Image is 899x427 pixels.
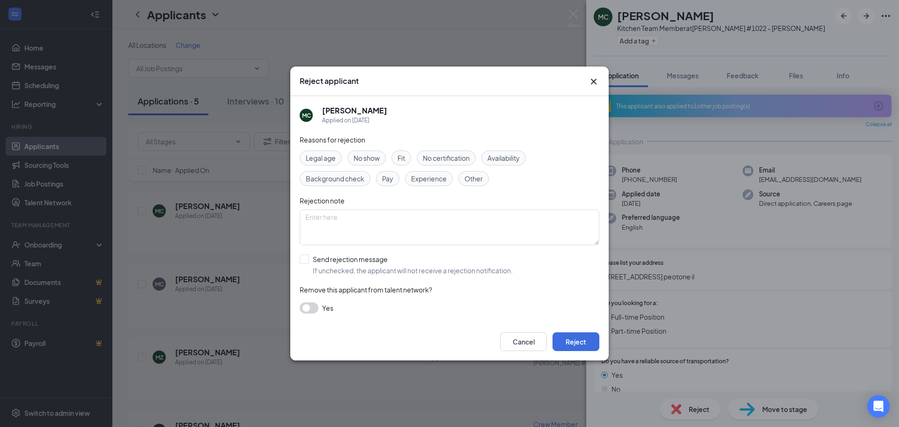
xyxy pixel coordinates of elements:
[322,105,387,116] h5: [PERSON_NAME]
[302,112,311,120] div: MC
[322,116,387,125] div: Applied on [DATE]
[423,153,470,163] span: No certification
[588,76,599,87] button: Close
[306,173,364,184] span: Background check
[398,153,405,163] span: Fit
[553,332,599,351] button: Reject
[487,153,520,163] span: Availability
[300,285,432,294] span: Remove this applicant from talent network?
[300,135,365,144] span: Reasons for rejection
[588,76,599,87] svg: Cross
[300,76,359,86] h3: Reject applicant
[867,395,890,418] div: Open Intercom Messenger
[322,302,333,314] span: Yes
[464,173,483,184] span: Other
[300,196,345,205] span: Rejection note
[411,173,447,184] span: Experience
[500,332,547,351] button: Cancel
[354,153,380,163] span: No show
[306,153,336,163] span: Legal age
[382,173,393,184] span: Pay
